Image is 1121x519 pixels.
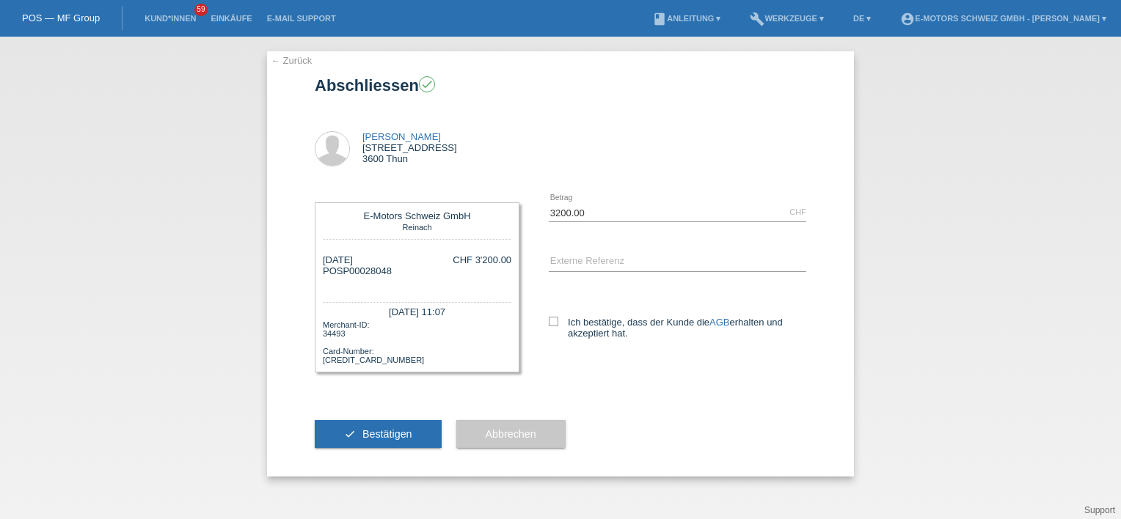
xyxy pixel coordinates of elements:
div: Reinach [326,221,508,232]
div: [DATE] POSP00028048 [323,254,392,287]
a: POS — MF Group [22,12,100,23]
a: AGB [709,317,729,328]
div: CHF [789,207,806,216]
div: [DATE] 11:07 [323,302,511,319]
div: E-Motors Schweiz GmbH [326,210,508,221]
a: E-Mail Support [260,14,343,23]
h1: Abschliessen [315,76,806,95]
button: check Bestätigen [315,420,442,448]
i: check [344,428,356,440]
a: Einkäufe [203,14,259,23]
span: Bestätigen [362,428,412,440]
button: Abbrechen [456,420,566,448]
a: bookAnleitung ▾ [645,14,728,23]
span: 59 [194,4,208,16]
a: Kund*innen [137,14,203,23]
a: buildWerkzeuge ▾ [742,14,831,23]
span: Abbrechen [486,428,536,440]
div: Merchant-ID: 34493 Card-Number: [CREDIT_CARD_NUMBER] [323,319,511,364]
a: Support [1084,505,1115,515]
div: [STREET_ADDRESS] 3600 Thun [362,131,457,164]
i: check [420,78,434,91]
a: [PERSON_NAME] [362,131,441,142]
i: account_circle [900,12,915,26]
i: build [750,12,764,26]
label: Ich bestätige, dass der Kunde die erhalten und akzeptiert hat. [549,317,806,339]
a: ← Zurück [271,55,312,66]
div: CHF 3'200.00 [453,254,511,265]
a: account_circleE-Motors Schweiz GmbH - [PERSON_NAME] ▾ [893,14,1114,23]
a: DE ▾ [846,14,878,23]
i: book [652,12,667,26]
